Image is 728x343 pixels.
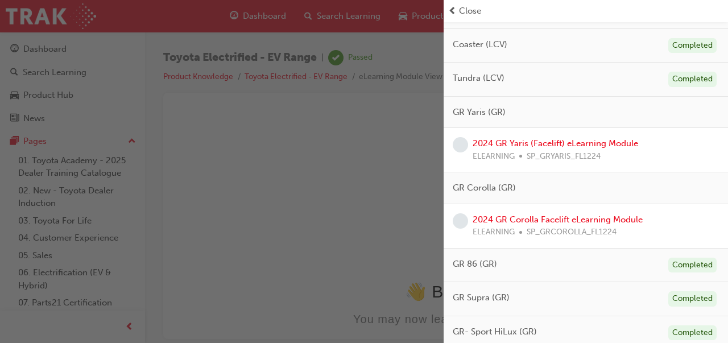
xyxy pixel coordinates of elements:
[453,291,510,304] span: GR Supra (GR)
[668,291,717,307] div: Completed
[459,5,481,18] span: Close
[453,72,504,85] span: Tundra (LCV)
[527,150,601,163] span: SP_GRYARIS_FL1224
[668,258,717,273] div: Completed
[5,202,524,215] div: You may now leave this page.
[527,226,617,239] span: SP_GRCOROLLA_FL1224
[453,325,537,338] span: GR- Sport HiLux (GR)
[448,5,457,18] span: prev-icon
[473,214,643,225] a: 2024 GR Corolla Facelift eLearning Module
[473,226,515,239] span: ELEARNING
[668,72,717,87] div: Completed
[453,258,497,271] span: GR 86 (GR)
[473,138,638,148] a: 2024 GR Yaris (Facelift) eLearning Module
[473,150,515,163] span: ELEARNING
[453,38,507,51] span: Coaster (LCV)
[453,137,468,152] span: learningRecordVerb_NONE-icon
[453,181,516,195] span: GR Corolla (GR)
[668,325,717,341] div: Completed
[5,171,524,191] div: 👋 Bye!
[668,38,717,53] div: Completed
[453,213,468,229] span: learningRecordVerb_NONE-icon
[448,5,723,18] button: prev-iconClose
[453,106,506,119] span: GR Yaris (GR)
